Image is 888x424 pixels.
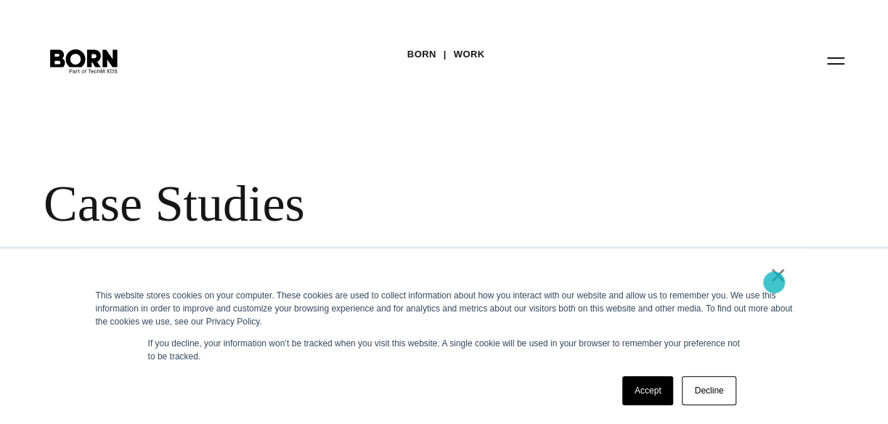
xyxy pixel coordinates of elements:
[682,376,736,405] a: Decline
[407,44,436,65] a: BORN
[622,376,674,405] a: Accept
[770,269,787,282] a: ×
[818,45,853,76] button: Open
[44,174,653,234] div: Case Studies
[454,44,485,65] a: Work
[96,289,793,328] div: This website stores cookies on your computer. These cookies are used to collect information about...
[148,337,741,363] p: If you decline, your information won’t be tracked when you visit this website. A single cookie wi...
